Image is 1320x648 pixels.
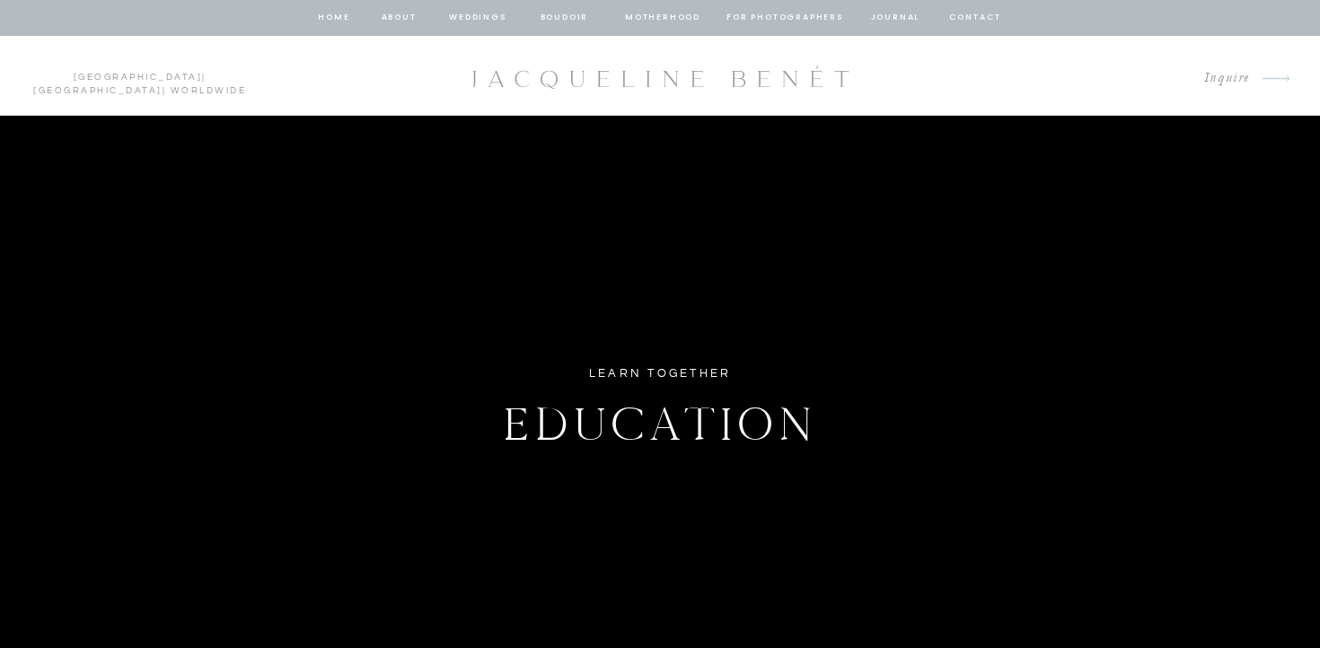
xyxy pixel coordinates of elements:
[726,10,843,26] a: for photographers
[1190,66,1250,91] a: Inquire
[74,73,203,82] a: [GEOGRAPHIC_DATA]
[33,86,163,95] a: [GEOGRAPHIC_DATA]
[539,10,590,26] a: BOUDOIR
[447,10,508,26] a: Weddings
[25,71,254,82] p: | | Worldwide
[317,10,351,26] a: home
[401,388,919,451] h1: education
[380,10,418,26] a: about
[867,10,923,26] a: journal
[625,10,700,26] a: Motherhood
[946,10,1004,26] a: contact
[514,363,806,384] h2: learn together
